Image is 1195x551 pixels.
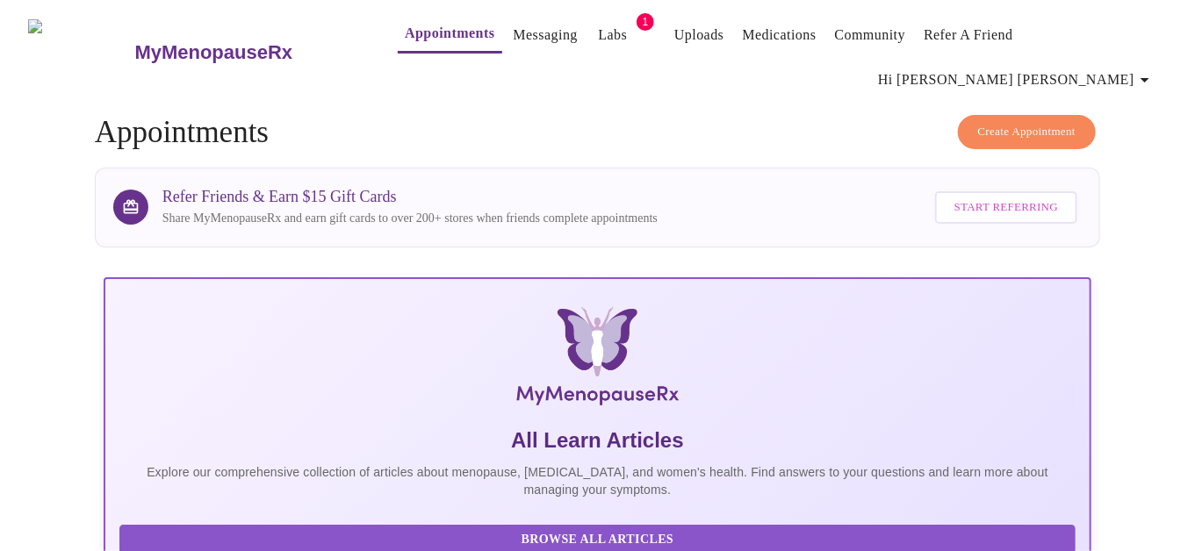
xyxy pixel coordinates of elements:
[637,13,654,31] span: 1
[119,463,1076,498] p: Explore our comprehensive collection of articles about menopause, [MEDICAL_DATA], and women's hea...
[585,18,641,53] button: Labs
[28,19,133,85] img: MyMenopauseRx Logo
[917,18,1020,53] button: Refer a Friend
[828,18,913,53] button: Community
[667,18,731,53] button: Uploads
[935,191,1077,224] button: Start Referring
[137,529,1059,551] span: Browse All Articles
[878,68,1155,92] span: Hi [PERSON_NAME] [PERSON_NAME]
[268,307,927,412] img: MyMenopauseRx Logo
[405,21,494,46] a: Appointments
[514,23,578,47] a: Messaging
[954,197,1058,218] span: Start Referring
[835,23,906,47] a: Community
[162,210,658,227] p: Share MyMenopauseRx and earn gift cards to over 200+ stores when friends complete appointments
[95,115,1101,150] h4: Appointments
[743,23,817,47] a: Medications
[978,122,1076,142] span: Create Appointment
[507,18,585,53] button: Messaging
[398,16,501,54] button: Appointments
[134,41,292,64] h3: MyMenopauseRx
[119,426,1076,454] h5: All Learn Articles
[674,23,724,47] a: Uploads
[736,18,824,53] button: Medications
[871,62,1163,97] button: Hi [PERSON_NAME] [PERSON_NAME]
[119,531,1081,546] a: Browse All Articles
[924,23,1013,47] a: Refer a Friend
[162,188,658,206] h3: Refer Friends & Earn $15 Gift Cards
[931,182,1082,233] a: Start Referring
[599,23,628,47] a: Labs
[133,22,363,83] a: MyMenopauseRx
[958,115,1097,149] button: Create Appointment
